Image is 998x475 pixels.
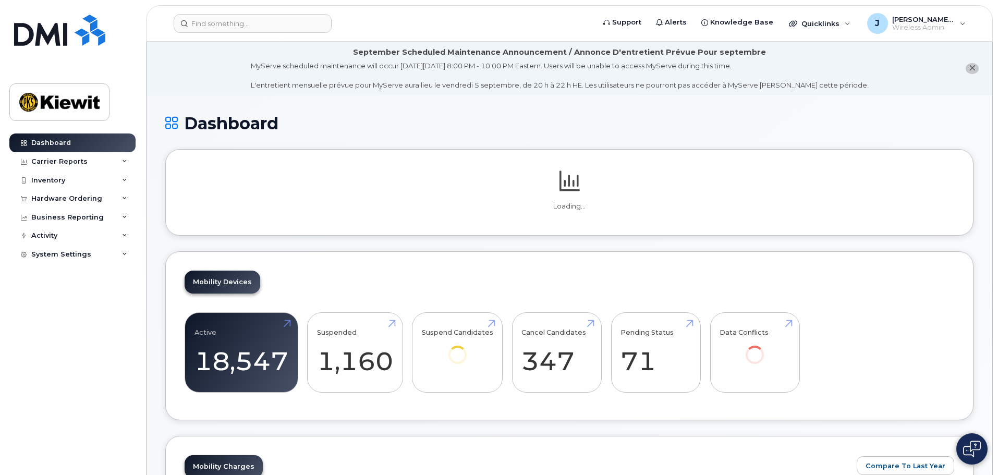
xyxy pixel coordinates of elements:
[194,318,288,387] a: Active 18,547
[966,63,979,74] button: close notification
[165,114,973,132] h1: Dashboard
[620,318,691,387] a: Pending Status 71
[866,461,945,471] span: Compare To Last Year
[857,456,954,475] button: Compare To Last Year
[185,271,260,294] a: Mobility Devices
[422,318,493,378] a: Suspend Candidates
[185,202,954,211] p: Loading...
[317,318,393,387] a: Suspended 1,160
[720,318,790,378] a: Data Conflicts
[521,318,592,387] a: Cancel Candidates 347
[963,441,981,457] img: Open chat
[251,61,869,90] div: MyServe scheduled maintenance will occur [DATE][DATE] 8:00 PM - 10:00 PM Eastern. Users will be u...
[353,47,766,58] div: September Scheduled Maintenance Announcement / Annonce D'entretient Prévue Pour septembre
